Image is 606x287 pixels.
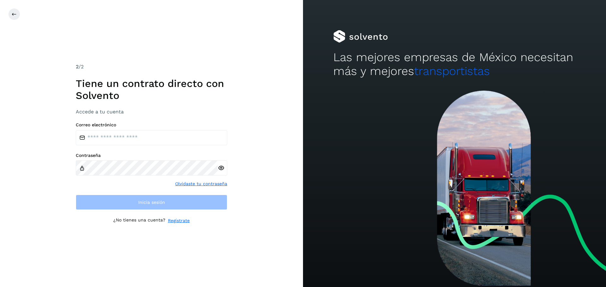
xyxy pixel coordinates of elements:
h3: Accede a tu cuenta [76,109,227,115]
label: Correo electrónico [76,122,227,128]
label: Contraseña [76,153,227,158]
button: Inicia sesión [76,195,227,210]
span: 2 [76,64,79,70]
span: Inicia sesión [138,200,165,204]
div: /2 [76,63,227,71]
a: Regístrate [168,217,190,224]
h1: Tiene un contrato directo con Solvento [76,77,227,102]
span: transportistas [414,64,490,78]
p: ¿No tienes una cuenta? [113,217,165,224]
a: Olvidaste tu contraseña [175,181,227,187]
h2: Las mejores empresas de México necesitan más y mejores [333,50,576,78]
